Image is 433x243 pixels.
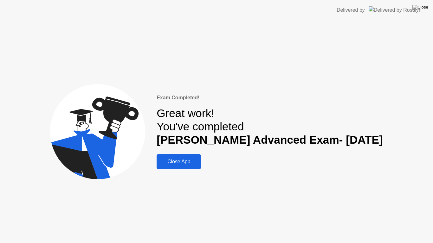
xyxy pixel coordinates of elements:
[412,5,428,10] img: Close
[157,107,383,147] div: Great work! You've completed
[158,159,199,165] div: Close App
[157,154,201,169] button: Close App
[369,6,422,14] img: Delivered by Rosalyn
[157,94,383,102] div: Exam Completed!
[337,6,365,14] div: Delivered by
[157,134,383,146] b: [PERSON_NAME] Advanced Exam- [DATE]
